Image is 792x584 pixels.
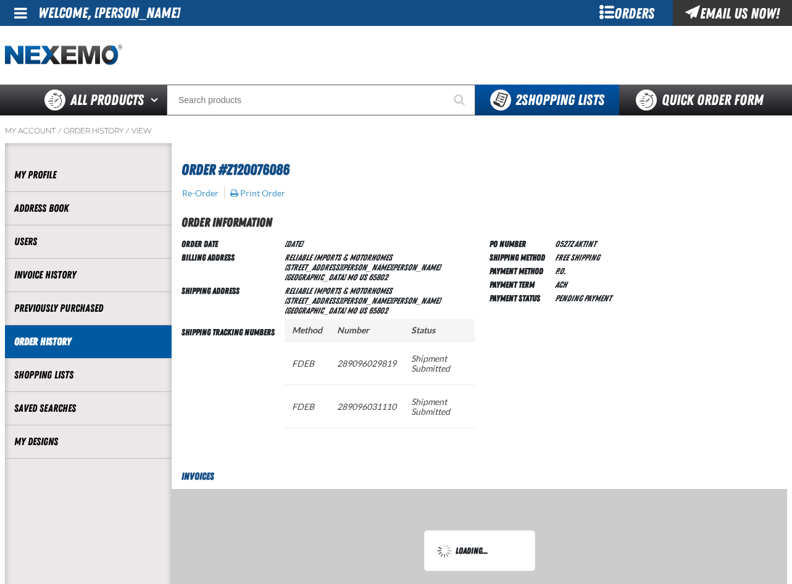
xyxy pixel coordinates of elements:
button: Open All Products pages [146,85,167,115]
td: Shipping Address [181,283,280,317]
a: Previously Purchased [14,301,162,315]
span: P.O. [555,266,565,276]
span: 0527zaktint [555,239,596,249]
a: Invoice History [14,268,162,282]
span: [GEOGRAPHIC_DATA] [285,306,345,315]
td: Shipping Method [490,250,550,264]
td: Shipment Submitted [404,385,475,428]
span: [STREET_ADDRESS][PERSON_NAME][PERSON_NAME] [285,296,440,306]
td: 289096031110 [330,385,404,428]
span: [STREET_ADDRESS][PERSON_NAME][PERSON_NAME] [285,262,440,272]
th: Number [330,319,404,342]
button: Re-Order [181,188,219,199]
span: US [359,272,367,282]
td: Payment Term [490,277,550,291]
span: US [359,306,367,315]
a: Address Book [14,201,162,215]
td: FDEB [285,341,330,385]
td: Shipping Tracking Numbers [181,317,280,449]
td: Payment Status [490,291,550,304]
td: FDEB [285,385,330,428]
span: [DATE] [285,239,302,249]
a: Shopping Lists [14,368,162,382]
span: MO [347,272,357,282]
div: Loading... [437,543,522,558]
button: Print Order [230,188,286,199]
span: Order #Z120076086 [181,161,290,178]
a: Order History [64,126,123,136]
td: PO Number [490,236,550,250]
a: Order History [14,335,162,349]
a: My Account [5,126,56,136]
strong: 2 [515,91,522,109]
span: Pending payment [555,293,611,303]
a: My Designs [14,435,162,449]
img: Nexemo logo [5,44,122,66]
span: RELIABLE IMPORTS & MOTORHOMES [285,286,392,296]
span: MO [347,306,357,315]
bdo: 65802 [369,272,388,282]
span: ACH [555,280,567,290]
h3: Invoices [172,469,787,484]
a: Saved Searches [14,401,162,415]
bdo: 65802 [369,306,388,315]
span: Shopping Lists [515,91,604,109]
a: Home [5,44,122,66]
td: 289096029819 [330,341,404,385]
span: RELIABLE IMPORTS & MOTORHOMES [285,252,392,262]
span: All Products [70,89,144,111]
th: Status [404,319,475,342]
td: Payment Method [490,264,550,277]
th: Method [285,319,330,342]
span: Free Shipping [555,252,599,262]
button: Start Searching [444,85,475,115]
a: Quick Order Form [619,85,786,115]
td: Billing Address [181,250,280,283]
td: Shipment Submitted [404,341,475,385]
td: Order Date [181,236,280,250]
input: Search [167,85,475,115]
button: You have 2 Shopping Lists. Open to view details [475,85,619,115]
a: My Profile [14,168,162,182]
nav: Breadcrumbs [5,126,787,136]
a: View [131,126,152,136]
span: [GEOGRAPHIC_DATA] [285,272,345,282]
span: / [125,126,130,136]
h2: Order Information [181,213,787,232]
a: Users [14,235,162,249]
span: / [57,126,62,136]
